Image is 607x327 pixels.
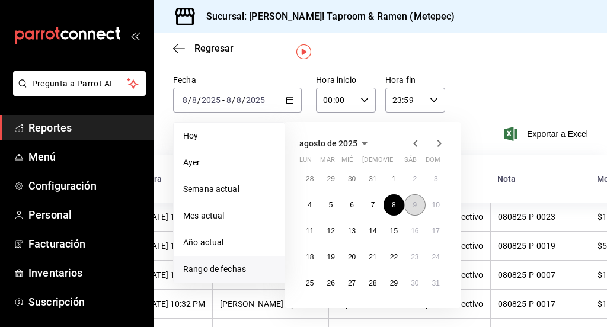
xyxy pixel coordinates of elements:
[390,253,398,261] abbr: 22 de agosto de 2025
[432,227,440,235] abbr: 17 de agosto de 2025
[348,253,356,261] abbr: 20 de agosto de 2025
[299,139,357,148] span: agosto de 2025
[362,220,383,242] button: 14 de agosto de 2025
[434,175,438,183] abbr: 3 de agosto de 2025
[173,43,234,54] button: Regresar
[507,127,588,141] button: Exportar a Excel
[348,175,356,183] abbr: 30 de julio de 2025
[369,175,376,183] abbr: 31 de julio de 2025
[426,156,440,168] abbr: domingo
[392,201,396,209] abbr: 8 de agosto de 2025
[320,220,341,242] button: 12 de agosto de 2025
[188,95,191,105] span: /
[197,9,455,24] h3: Sucursal: [PERSON_NAME]! Taproom & Ramen (Metepec)
[362,156,432,168] abbr: jueves
[384,272,404,294] button: 29 de agosto de 2025
[28,178,144,194] span: Configuración
[426,194,446,216] button: 10 de agosto de 2025
[404,220,425,242] button: 16 de agosto de 2025
[197,95,201,105] span: /
[362,246,383,268] button: 21 de agosto de 2025
[327,253,334,261] abbr: 19 de agosto de 2025
[498,212,583,222] div: 080825-P-0023
[306,227,314,235] abbr: 11 de agosto de 2025
[320,246,341,268] button: 19 de agosto de 2025
[320,168,341,190] button: 29 de julio de 2025
[411,279,418,287] abbr: 30 de agosto de 2025
[13,71,146,96] button: Pregunta a Parrot AI
[341,246,362,268] button: 20 de agosto de 2025
[144,299,205,309] div: [DATE] 10:32 PM
[299,136,372,150] button: agosto de 2025
[362,168,383,190] button: 31 de julio de 2025
[341,156,353,168] abbr: miércoles
[201,95,221,105] input: ----
[28,149,144,165] span: Menú
[327,279,334,287] abbr: 26 de agosto de 2025
[432,279,440,287] abbr: 31 de agosto de 2025
[173,76,302,84] label: Fecha
[404,272,425,294] button: 30 de agosto de 2025
[404,246,425,268] button: 23 de agosto de 2025
[299,246,320,268] button: 18 de agosto de 2025
[320,156,334,168] abbr: martes
[183,183,275,195] span: Semana actual
[306,253,314,261] abbr: 18 de agosto de 2025
[226,95,232,105] input: --
[413,201,417,209] abbr: 9 de agosto de 2025
[384,168,404,190] button: 1 de agosto de 2025
[182,95,188,105] input: --
[385,76,445,84] label: Hora fin
[392,175,396,183] abbr: 1 de agosto de 2025
[369,253,376,261] abbr: 21 de agosto de 2025
[362,194,383,216] button: 7 de agosto de 2025
[426,220,446,242] button: 17 de agosto de 2025
[306,279,314,287] abbr: 25 de agosto de 2025
[316,76,376,84] label: Hora inicio
[390,227,398,235] abbr: 15 de agosto de 2025
[411,253,418,261] abbr: 23 de agosto de 2025
[350,201,354,209] abbr: 6 de agosto de 2025
[28,120,144,136] span: Reportes
[327,175,334,183] abbr: 29 de julio de 2025
[130,31,140,40] button: open_drawer_menu
[411,227,418,235] abbr: 16 de agosto de 2025
[369,279,376,287] abbr: 28 de agosto de 2025
[404,194,425,216] button: 9 de agosto de 2025
[232,95,235,105] span: /
[242,95,245,105] span: /
[183,236,275,249] span: Año actual
[183,130,275,142] span: Hoy
[191,95,197,105] input: --
[222,95,225,105] span: -
[28,265,144,281] span: Inventarios
[426,246,446,268] button: 24 de agosto de 2025
[32,78,127,90] span: Pregunta a Parrot AI
[194,43,234,54] span: Regresar
[329,201,333,209] abbr: 5 de agosto de 2025
[497,174,583,184] div: Nota
[320,272,341,294] button: 26 de agosto de 2025
[308,201,312,209] abbr: 4 de agosto de 2025
[306,175,314,183] abbr: 28 de julio de 2025
[28,236,144,252] span: Facturación
[348,279,356,287] abbr: 27 de agosto de 2025
[384,156,393,168] abbr: viernes
[299,156,312,168] abbr: lunes
[183,263,275,275] span: Rango de fechas
[498,241,583,251] div: 080825-P-0019
[8,86,146,98] a: Pregunta a Parrot AI
[369,227,376,235] abbr: 14 de agosto de 2025
[296,44,311,59] button: Tooltip marker
[371,201,375,209] abbr: 7 de agosto de 2025
[299,272,320,294] button: 25 de agosto de 2025
[183,210,275,222] span: Mes actual
[390,279,398,287] abbr: 29 de agosto de 2025
[348,227,356,235] abbr: 13 de agosto de 2025
[404,168,425,190] button: 2 de agosto de 2025
[220,299,321,309] div: [PERSON_NAME] Operativo
[384,194,404,216] button: 8 de agosto de 2025
[28,207,144,223] span: Personal
[426,272,446,294] button: 31 de agosto de 2025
